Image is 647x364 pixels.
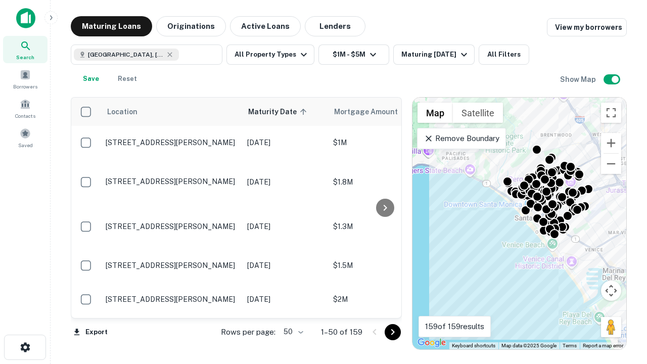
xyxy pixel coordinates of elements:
a: Terms (opens in new tab) [563,343,577,348]
span: Contacts [15,112,35,120]
button: Show satellite imagery [453,103,503,123]
a: Search [3,36,48,63]
button: Maturing Loans [71,16,152,36]
p: $1M [333,137,434,148]
th: Mortgage Amount [328,98,439,126]
p: [DATE] [247,137,323,148]
div: Maturing [DATE] [401,49,470,61]
p: Remove Boundary [424,132,499,145]
button: Originations [156,16,226,36]
span: [GEOGRAPHIC_DATA], [GEOGRAPHIC_DATA], [GEOGRAPHIC_DATA] [88,50,164,59]
img: capitalize-icon.png [16,8,35,28]
a: Report a map error [583,343,623,348]
p: Rows per page: [221,326,275,338]
button: Maturing [DATE] [393,44,475,65]
span: Location [107,106,137,118]
p: $1.3M [333,221,434,232]
button: Keyboard shortcuts [452,342,495,349]
p: [STREET_ADDRESS][PERSON_NAME] [106,222,237,231]
button: Zoom out [601,154,621,174]
button: Map camera controls [601,281,621,301]
th: Location [101,98,242,126]
a: View my borrowers [547,18,627,36]
a: Contacts [3,95,48,122]
button: Save your search to get updates of matches that match your search criteria. [75,69,107,89]
p: $1.8M [333,176,434,188]
span: Saved [18,141,33,149]
div: 0 0 [412,98,626,349]
p: [STREET_ADDRESS][PERSON_NAME] [106,295,237,304]
button: Lenders [305,16,365,36]
button: All Filters [479,44,529,65]
p: 1–50 of 159 [321,326,362,338]
span: Maturity Date [248,106,310,118]
p: [DATE] [247,221,323,232]
iframe: Chat Widget [596,283,647,332]
p: [DATE] [247,294,323,305]
button: $1M - $5M [318,44,389,65]
button: Export [71,325,110,340]
p: [DATE] [247,260,323,271]
button: Reset [111,69,144,89]
a: Open this area in Google Maps (opens a new window) [415,336,448,349]
button: Active Loans [230,16,301,36]
p: [STREET_ADDRESS][PERSON_NAME] [106,177,237,186]
a: Borrowers [3,65,48,93]
p: [STREET_ADDRESS][PERSON_NAME] [106,261,237,270]
p: $2M [333,294,434,305]
img: Google [415,336,448,349]
button: Go to next page [385,324,401,340]
a: Saved [3,124,48,151]
button: Toggle fullscreen view [601,103,621,123]
button: Zoom in [601,133,621,153]
button: All Property Types [226,44,314,65]
span: Borrowers [13,82,37,90]
h6: Show Map [560,74,597,85]
span: Map data ©2025 Google [501,343,557,348]
p: [DATE] [247,176,323,188]
th: Maturity Date [242,98,328,126]
p: 159 of 159 results [425,321,484,333]
span: Mortgage Amount [334,106,411,118]
button: Show street map [418,103,453,123]
div: 50 [280,325,305,339]
p: [STREET_ADDRESS][PERSON_NAME] [106,138,237,147]
p: $1.5M [333,260,434,271]
span: Search [16,53,34,61]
